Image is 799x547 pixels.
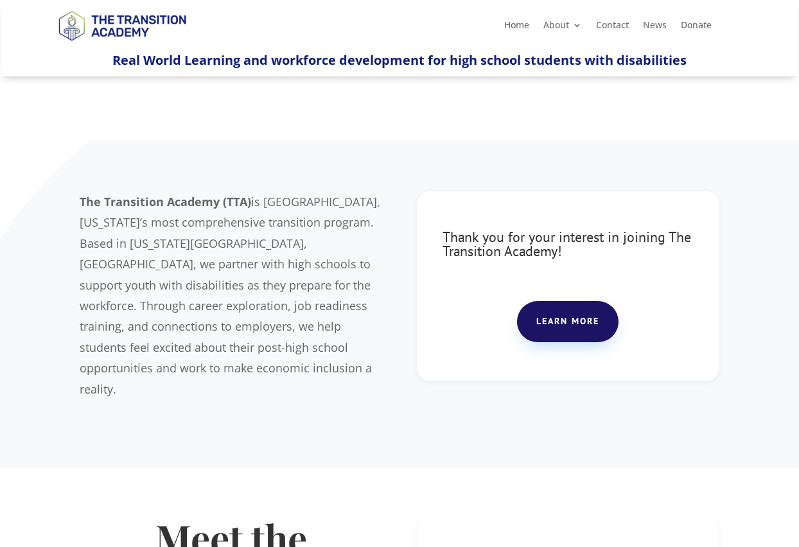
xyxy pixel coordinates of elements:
a: News [643,21,667,35]
span: Thank you for your interest in joining The Transition Academy! [443,228,691,260]
img: TTA Brand_TTA Primary Logo_Horizontal_Light BG [53,3,191,48]
b: The Transition Academy (TTA) [80,194,251,209]
a: About [543,21,582,35]
a: Contact [596,21,629,35]
a: Home [504,21,529,35]
span: is [GEOGRAPHIC_DATA], [US_STATE]’s most comprehensive transition program. Based in [US_STATE][GEO... [80,194,380,397]
span: Real World Learning and workforce development for high school students with disabilities [112,51,687,69]
a: Donate [681,21,712,35]
a: Logo-Noticias [53,39,191,51]
a: Learn more [517,301,619,342]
